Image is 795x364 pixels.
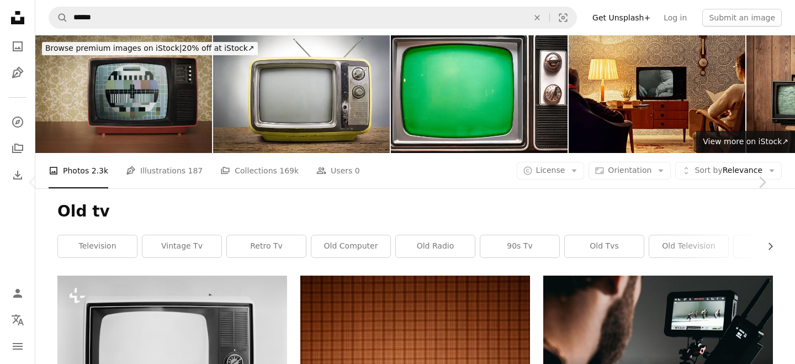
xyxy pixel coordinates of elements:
button: Visual search [550,7,576,28]
span: License [536,166,565,175]
button: Menu [7,335,29,357]
img: Retro Tube Television With Green Screen [391,35,568,153]
button: Clear [525,7,549,28]
img: Vintage Television on wood table [213,35,390,153]
img: Old TV in Retro Style [35,35,212,153]
button: Search Unsplash [49,7,68,28]
button: License [517,162,585,180]
div: 20% off at iStock ↗ [42,42,258,55]
a: television [58,235,137,257]
a: Explore [7,111,29,133]
a: vintage tv [142,235,221,257]
a: old radio [396,235,475,257]
button: Sort byRelevance [675,162,782,180]
a: Collections 169k [220,153,299,188]
a: old computer [311,235,390,257]
a: Browse premium images on iStock|20% off at iStock↗ [35,35,264,62]
a: Users 0 [316,153,360,188]
span: Browse premium images on iStock | [45,44,182,52]
button: Orientation [589,162,671,180]
h1: Old tv [57,202,773,221]
a: retro tv [227,235,306,257]
span: Sort by [695,166,722,175]
a: Photos [7,35,29,57]
span: 169k [279,165,299,177]
button: scroll list to the right [760,235,773,257]
a: 90s tv [480,235,559,257]
span: 187 [188,165,203,177]
button: Language [7,309,29,331]
span: 0 [355,165,360,177]
button: Submit an image [702,9,782,27]
span: View more on iStock ↗ [703,137,788,146]
span: Orientation [608,166,651,175]
a: old tvs [565,235,644,257]
form: Find visuals sitewide [49,7,577,29]
a: Log in [657,9,693,27]
a: Illustrations 187 [126,153,203,188]
a: Get Unsplash+ [586,9,657,27]
img: Mid Adult Couple Watching Black and White Movie on CRT TV in Retro Living Room [569,35,745,153]
a: Next [729,129,795,235]
a: View more on iStock↗ [696,131,795,153]
span: Relevance [695,165,762,176]
a: Log in / Sign up [7,282,29,304]
a: old television [649,235,728,257]
a: Illustrations [7,62,29,84]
